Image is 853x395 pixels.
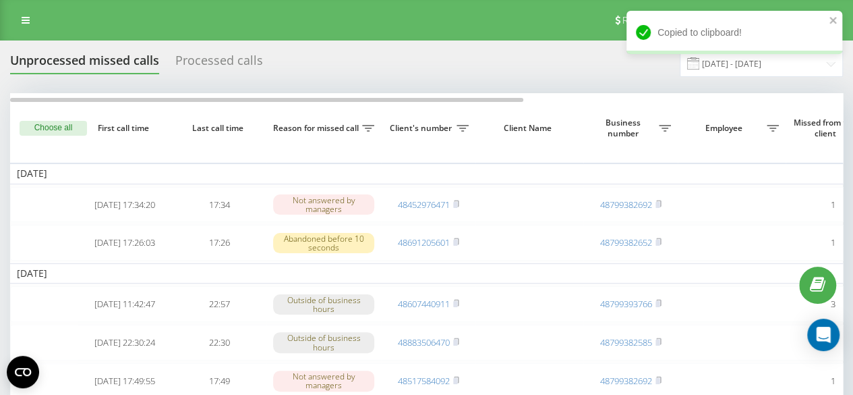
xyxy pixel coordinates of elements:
[600,336,652,348] a: 48799382585
[273,294,374,315] div: Outside of business hours
[7,356,39,388] button: Open CMP widget
[590,117,659,138] span: Business number
[622,15,694,26] span: Referral program
[600,298,652,310] a: 48799393766
[398,298,450,310] a: 48607440911
[684,123,767,134] span: Employee
[183,123,256,134] span: Last call time
[88,123,161,134] span: First call time
[273,371,374,391] div: Not answered by managers
[172,325,266,361] td: 22:30
[78,187,172,223] td: [DATE] 17:34:20
[273,332,374,352] div: Outside of business hours
[78,225,172,261] td: [DATE] 17:26:03
[172,225,266,261] td: 17:26
[273,194,374,215] div: Not answered by managers
[600,199,652,211] a: 48799382692
[273,233,374,253] div: Abandoned before 10 seconds
[273,123,362,134] span: Reason for missed call
[20,121,87,136] button: Choose all
[398,336,450,348] a: 48883506470
[807,319,840,351] div: Open Intercom Messenger
[398,375,450,387] a: 48517584092
[829,15,838,28] button: close
[600,236,652,248] a: 48799382652
[600,375,652,387] a: 48799382692
[398,199,450,211] a: 48452976471
[78,325,172,361] td: [DATE] 22:30:24
[175,53,263,74] div: Processed calls
[172,187,266,223] td: 17:34
[388,123,457,134] span: Client's number
[398,236,450,248] a: 48691205601
[487,123,572,134] span: Client Name
[10,53,159,74] div: Unprocessed missed calls
[172,286,266,322] td: 22:57
[78,286,172,322] td: [DATE] 11:42:47
[626,11,842,54] div: Copied to clipboard!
